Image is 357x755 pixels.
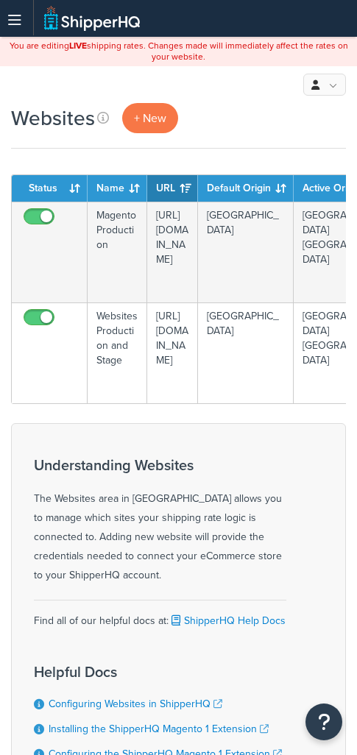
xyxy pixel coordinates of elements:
th: Default Origin: activate to sort column ascending [198,175,294,202]
h3: Helpful Docs [34,664,299,680]
td: [URL][DOMAIN_NAME] [147,302,198,403]
a: + New [122,103,178,133]
a: Installing the ShipperHQ Magento 1 Extension [49,721,269,737]
td: Websites Production and Stage [88,302,147,403]
a: Configuring Websites in ShipperHQ [49,696,222,712]
div: The Websites area in [GEOGRAPHIC_DATA] allows you to manage which sites your shipping rate logic ... [34,457,286,585]
td: [GEOGRAPHIC_DATA] [198,302,294,403]
h1: Websites [11,104,95,132]
td: [URL][DOMAIN_NAME] [147,202,198,302]
th: Status: activate to sort column ascending [12,175,88,202]
button: Open Resource Center [305,703,342,740]
th: Name: activate to sort column ascending [88,175,147,202]
b: LIVE [69,39,87,52]
span: + New [134,110,166,127]
h3: Understanding Websites [34,457,286,473]
td: Magento Production [88,202,147,302]
div: Find all of our helpful docs at: [34,600,286,631]
a: ShipperHQ Help Docs [169,613,286,628]
th: URL: activate to sort column ascending [147,175,198,202]
td: [GEOGRAPHIC_DATA] [198,202,294,302]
